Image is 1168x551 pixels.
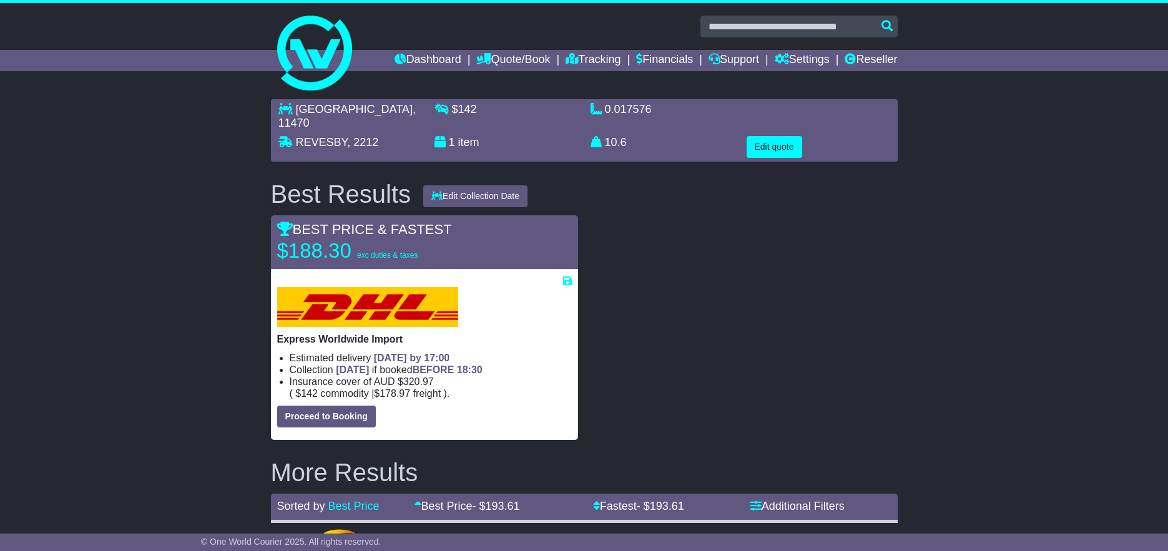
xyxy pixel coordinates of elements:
[301,388,318,399] span: 142
[403,376,434,387] span: 320.97
[336,364,482,375] span: if booked
[374,353,450,363] span: [DATE] by 17:00
[452,103,477,115] span: $
[371,388,374,399] span: |
[775,50,830,71] a: Settings
[271,459,898,486] h2: More Results
[265,180,418,208] div: Best Results
[328,500,380,512] a: Best Price
[637,500,684,512] span: - $
[277,333,572,345] p: Express Worldwide Import
[423,185,528,207] button: Edit Collection Date
[336,364,369,375] span: [DATE]
[320,388,368,399] span: Commodity
[605,136,627,149] span: 10.6
[413,364,454,375] span: BEFORE
[201,537,381,547] span: © One World Courier 2025. All rights reserved.
[413,388,441,399] span: Freight
[278,103,416,129] span: , 11470
[290,376,434,388] span: Insurance cover of AUD $
[650,500,684,512] span: 193.61
[357,251,418,260] span: exc duties & taxes
[845,50,897,71] a: Reseller
[296,103,413,115] span: [GEOGRAPHIC_DATA]
[277,238,433,263] p: $188.30
[449,136,455,149] span: 1
[277,500,325,512] span: Sorted by
[290,388,450,399] span: ( ).
[395,50,461,71] a: Dashboard
[296,136,348,149] span: REVESBY
[747,136,802,158] button: Edit quote
[277,406,376,427] button: Proceed to Booking
[380,388,410,399] span: 178.97
[290,364,572,376] li: Collection
[476,50,550,71] a: Quote/Book
[486,500,520,512] span: 193.61
[458,103,477,115] span: 142
[290,352,572,364] li: Estimated delivery
[709,50,759,71] a: Support
[415,500,520,512] a: Best Price- $193.61
[458,136,479,149] span: item
[347,136,378,149] span: , 2212
[457,364,483,375] span: 18:30
[605,103,652,115] span: 0.017576
[277,222,452,237] span: BEST PRICE & FASTEST
[293,388,444,399] span: $ $
[277,287,458,327] img: DHL: Express Worldwide Import
[593,500,684,512] a: Fastest- $193.61
[566,50,621,71] a: Tracking
[750,500,845,512] a: Additional Filters
[636,50,693,71] a: Financials
[473,500,520,512] span: - $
